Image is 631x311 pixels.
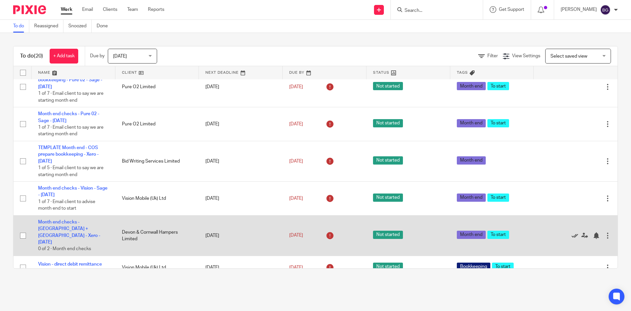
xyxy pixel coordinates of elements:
span: (20) [34,53,43,59]
span: Select saved view [550,54,587,59]
td: Vision Mobile (Uk) Ltd [115,182,199,216]
td: Devon & Cornwall Hampers Limited [115,215,199,256]
span: Month end [457,156,486,165]
img: svg%3E [600,5,611,15]
span: Not started [373,119,403,127]
h1: To do [20,53,43,60]
a: Vision - direct debit remittance [38,262,102,267]
td: [DATE] [199,141,283,182]
span: 1 of 5 · Email client to say we are starting month end [38,166,104,177]
a: TEMPLATE Month end - COS prepare bookkeeping - Xero - [DATE] [38,145,99,164]
span: To start [487,194,509,202]
span: Not started [373,156,403,165]
img: Pixie [13,5,46,14]
a: Mark as done [572,232,581,239]
a: Month end checks - Pure 02 - Sage - [DATE] [38,112,99,123]
span: 0 of 2 · Month end checks [38,246,91,251]
span: To start [487,119,509,127]
a: Reassigned [34,20,63,33]
span: [DATE] [289,122,303,126]
td: [DATE] [199,215,283,256]
a: Email [82,6,93,13]
a: Snoozed [68,20,92,33]
span: Bookkeeping [457,263,490,271]
td: [DATE] [199,182,283,216]
a: Reports [148,6,164,13]
td: [DATE] [199,67,283,107]
span: Not started [373,82,403,90]
span: 1 of 7 · Email client to say we are starting month end [38,125,104,137]
a: Clients [103,6,117,13]
span: Month end [457,231,486,239]
td: Pure O2 Limited [115,107,199,141]
span: 1 of 7 · Email client to say we are starting month end [38,91,104,103]
span: [DATE] [289,265,303,270]
a: Work [61,6,72,13]
td: [DATE] [199,256,283,279]
td: Pure O2 Limited [115,67,199,107]
span: [DATE] [289,196,303,201]
span: [DATE] [289,159,303,164]
span: Not started [373,194,403,202]
a: Month end checks - [GEOGRAPHIC_DATA] + [GEOGRAPHIC_DATA] - Xero - [DATE] [38,220,100,245]
span: Month end [457,119,486,127]
span: Not started [373,231,403,239]
span: [DATE] [289,233,303,238]
span: 1 of 7 · Email client to advise month end to start [38,199,95,211]
td: Bid Writing Services Limited [115,141,199,182]
span: View Settings [512,54,540,58]
a: Done [97,20,113,33]
a: + Add task [50,49,78,64]
a: Month end - COS prepare bookkeeping - Pure 02 - Sage - [DATE] [38,71,102,89]
span: To start [487,82,509,90]
span: Not started [373,263,403,271]
span: [DATE] [113,54,127,59]
span: Tags [457,71,468,74]
span: Filter [487,54,498,58]
a: Team [127,6,138,13]
span: To start [492,263,514,271]
a: Month end checks - Vision - Sage - [DATE] [38,186,107,197]
span: Month end [457,194,486,202]
td: Vision Mobile (Uk) Ltd [115,256,199,279]
a: To do [13,20,29,33]
td: [DATE] [199,107,283,141]
span: To start [487,231,509,239]
span: Month end [457,82,486,90]
p: Due by [90,53,105,59]
span: [DATE] [289,85,303,89]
